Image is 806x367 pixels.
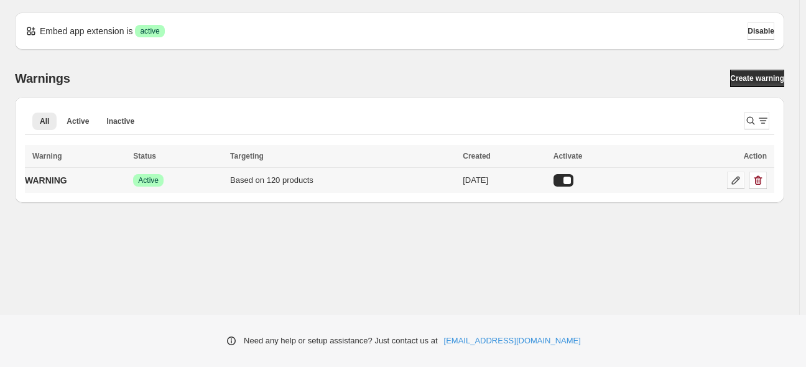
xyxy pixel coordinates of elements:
[730,70,784,87] a: Create warning
[463,152,491,160] span: Created
[748,22,774,40] button: Disable
[748,26,774,36] span: Disable
[730,73,784,83] span: Create warning
[32,152,62,160] span: Warning
[554,152,583,160] span: Activate
[138,175,159,185] span: Active
[15,71,70,86] h2: Warnings
[744,152,767,160] span: Action
[463,174,546,187] div: [DATE]
[106,116,134,126] span: Inactive
[40,116,49,126] span: All
[25,170,67,190] a: WARNING
[230,152,264,160] span: Targeting
[230,174,455,187] div: Based on 120 products
[744,112,769,129] button: Search and filter results
[40,25,132,37] p: Embed app extension is
[444,335,581,347] a: [EMAIL_ADDRESS][DOMAIN_NAME]
[133,152,156,160] span: Status
[25,174,67,187] p: WARNING
[67,116,89,126] span: Active
[140,26,159,36] span: active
